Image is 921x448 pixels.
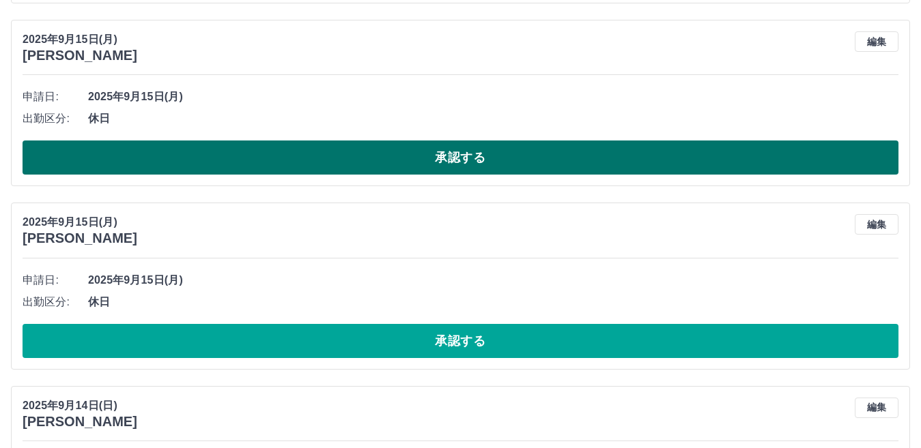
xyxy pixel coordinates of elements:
button: 編集 [855,214,898,235]
h3: [PERSON_NAME] [23,48,137,63]
button: 承認する [23,324,898,358]
span: 休日 [88,110,898,127]
p: 2025年9月15日(月) [23,214,137,230]
h3: [PERSON_NAME] [23,414,137,430]
h3: [PERSON_NAME] [23,230,137,246]
button: 編集 [855,31,898,52]
span: 出勤区分: [23,110,88,127]
span: 出勤区分: [23,294,88,310]
p: 2025年9月15日(月) [23,31,137,48]
span: 休日 [88,294,898,310]
span: 申請日: [23,89,88,105]
button: 承認する [23,140,898,175]
button: 編集 [855,398,898,418]
span: 2025年9月15日(月) [88,272,898,288]
span: 申請日: [23,272,88,288]
span: 2025年9月15日(月) [88,89,898,105]
p: 2025年9月14日(日) [23,398,137,414]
